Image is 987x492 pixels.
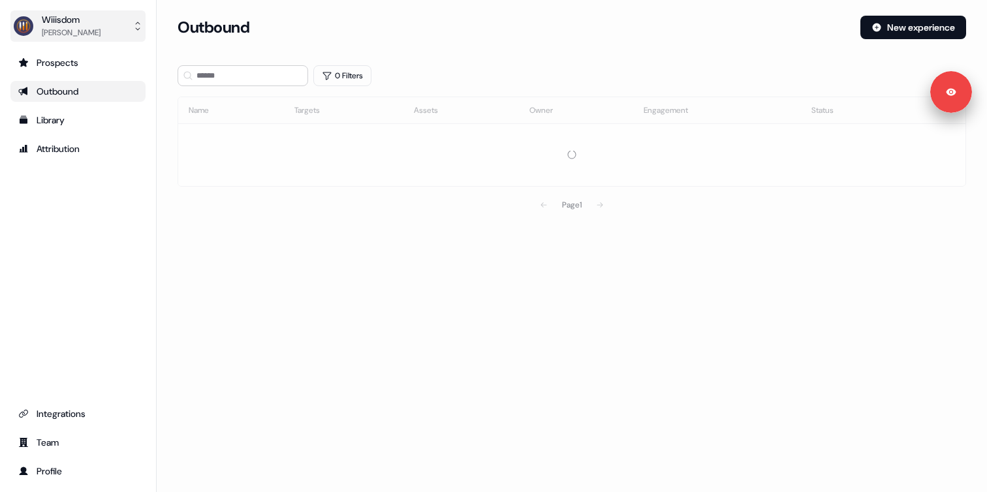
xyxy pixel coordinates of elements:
button: 0 Filters [313,65,371,86]
button: New experience [860,16,966,39]
a: Go to attribution [10,138,146,159]
div: Integrations [18,407,138,420]
div: Prospects [18,56,138,69]
div: Attribution [18,142,138,155]
div: Team [18,436,138,449]
div: Wiiisdom [42,13,101,26]
a: Go to profile [10,461,146,482]
a: Go to team [10,432,146,453]
h3: Outbound [178,18,249,37]
div: [PERSON_NAME] [42,26,101,39]
div: Profile [18,465,138,478]
div: Outbound [18,85,138,98]
a: Go to prospects [10,52,146,73]
a: Go to templates [10,110,146,131]
a: Go to outbound experience [10,81,146,102]
a: Go to integrations [10,403,146,424]
button: Wiiisdom[PERSON_NAME] [10,10,146,42]
div: Library [18,114,138,127]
